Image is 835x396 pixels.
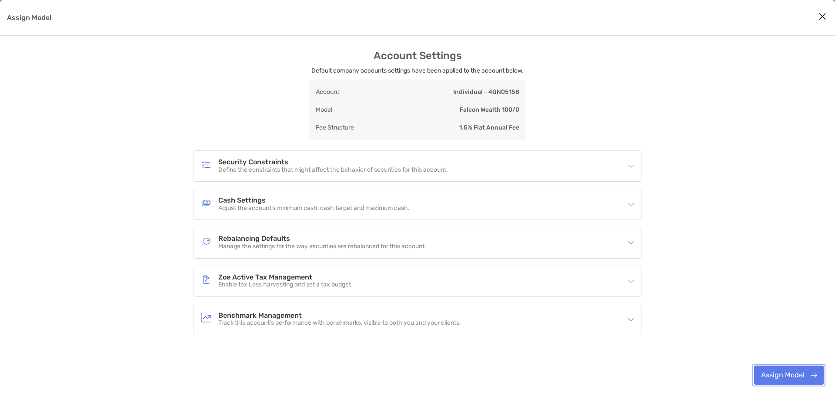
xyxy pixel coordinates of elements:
h4: Security Constraints [218,159,448,166]
img: icon arrow [628,201,634,207]
p: Adjust the account’s minimum cash, cash target and maximum cash. [218,205,410,212]
p: Default company accounts settings have been applied to the account below. [311,65,524,76]
img: icon arrow [628,163,634,169]
p: Track this account’s performance with benchmarks, visible to both you and your clients. [218,319,461,327]
p: Manage the settings for the way securities are rebalanced for this account. [218,243,426,250]
div: icon arrowBenchmark ManagementBenchmark ManagementTrack this account’s performance with benchmark... [194,304,641,335]
p: Enable tax Loss harvesting and set a tax budget. [218,281,353,289]
h4: Benchmark Management [218,312,461,319]
button: Assign Model [754,366,824,385]
h4: Zoe Active Tax Management [218,274,353,281]
p: Assign Model [7,12,51,23]
div: icon arrowSecurity ConstraintsSecurity ConstraintsDefine the constraints that might affect the be... [194,151,641,181]
img: Benchmark Management [201,313,211,323]
p: Fee Structure [316,122,354,133]
button: Close modal [816,10,829,23]
div: icon arrowCash SettingsCash SettingsAdjust the account’s minimum cash, cash target and maximum cash. [194,189,641,220]
img: Security Constraints [201,160,211,170]
img: icon arrow [628,316,634,323]
img: Cash Settings [201,198,211,208]
p: Model [316,104,332,115]
h3: Account Settings [374,50,462,62]
h4: Rebalancing Defaults [218,235,426,243]
img: Rebalancing Defaults [201,236,211,246]
p: Individual - 4QN05158 [453,87,519,97]
p: Account [316,87,339,97]
div: icon arrowRebalancing DefaultsRebalancing DefaultsManage the settings for the way securities are ... [194,227,641,258]
img: Zoe Active Tax Management [201,274,211,285]
p: Falcon Wealth 100/0 [460,104,519,115]
p: Define the constraints that might affect the behavior of securities for this account. [218,166,448,174]
img: icon arrow [628,240,634,246]
h4: Cash Settings [218,197,410,204]
img: icon arrow [628,278,634,284]
div: icon arrowZoe Active Tax ManagementZoe Active Tax ManagementEnable tax Loss harvesting and set a ... [194,266,641,296]
p: 1.5% Flat Annual Fee [459,122,519,133]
